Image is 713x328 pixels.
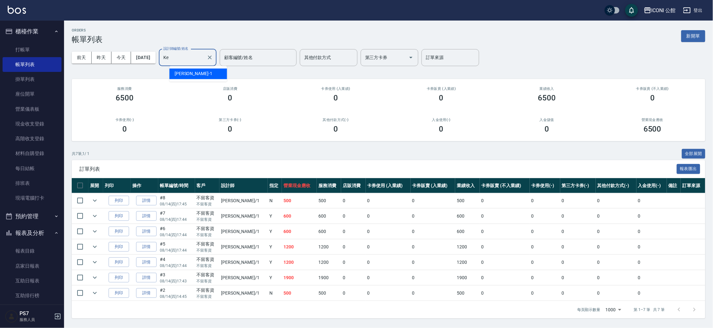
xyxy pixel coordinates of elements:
[282,286,317,301] td: 500
[3,191,61,205] a: 現場電腦打卡
[366,286,411,301] td: 0
[636,178,667,193] th: 入金使用(-)
[596,255,636,270] td: 0
[341,239,365,255] td: 0
[3,288,61,303] a: 互助排行榜
[411,193,455,208] td: 0
[681,30,705,42] button: 新開單
[3,42,61,57] a: 打帳單
[197,263,218,269] p: 不留客資
[158,224,195,239] td: #6
[3,131,61,146] a: 高階收支登錄
[228,93,233,102] h3: 0
[219,178,268,193] th: 設計師
[560,193,596,208] td: 0
[219,209,268,224] td: [PERSON_NAME] /1
[560,270,596,285] td: 0
[530,270,560,285] td: 0
[333,125,338,134] h3: 0
[560,239,596,255] td: 0
[109,288,129,298] button: 列印
[677,166,701,172] a: 報表匯出
[160,232,193,238] p: 08/14 (四) 17:44
[3,244,61,258] a: 報表目錄
[560,224,596,239] td: 0
[136,257,157,267] a: 詳情
[636,286,667,301] td: 0
[291,87,381,91] h2: 卡券使用 (入業績)
[197,241,218,247] div: 不留客資
[366,224,411,239] td: 0
[480,286,530,301] td: 0
[366,178,411,193] th: 卡券使用 (入業績)
[282,270,317,285] td: 1900
[268,224,282,239] td: Y
[197,194,218,201] div: 不留客資
[109,257,129,267] button: 列印
[530,255,560,270] td: 0
[3,146,61,161] a: 材料自購登錄
[596,286,636,301] td: 0
[341,178,365,193] th: 店販消費
[455,286,479,301] td: 500
[560,178,596,193] th: 第三方卡券(-)
[530,178,560,193] th: 卡券使用(-)
[480,193,530,208] td: 0
[643,125,661,134] h3: 6500
[3,208,61,225] button: 預約管理
[268,209,282,224] td: Y
[3,259,61,273] a: 店家日報表
[480,224,530,239] td: 0
[90,211,100,221] button: expand row
[677,164,701,174] button: 報表匯出
[411,224,455,239] td: 0
[411,209,455,224] td: 0
[219,270,268,285] td: [PERSON_NAME] /1
[131,178,158,193] th: 操作
[317,270,341,285] td: 1900
[160,247,193,253] p: 08/14 (四) 17:44
[268,286,282,301] td: N
[268,255,282,270] td: Y
[282,224,317,239] td: 600
[72,35,102,44] h3: 帳單列表
[197,272,218,278] div: 不留客資
[158,255,195,270] td: #4
[197,232,218,238] p: 不留客資
[3,176,61,191] a: 排班表
[3,225,61,241] button: 報表及分析
[3,273,61,288] a: 互助日報表
[282,255,317,270] td: 1200
[502,118,592,122] h2: 入金儲值
[530,209,560,224] td: 0
[72,28,102,32] h2: ORDERS
[530,224,560,239] td: 0
[603,301,624,318] div: 1000
[317,224,341,239] td: 600
[636,270,667,285] td: 0
[92,52,111,64] button: 昨天
[72,52,92,64] button: 前天
[90,227,100,236] button: expand row
[219,255,268,270] td: [PERSON_NAME] /1
[341,193,365,208] td: 0
[366,239,411,255] td: 0
[136,273,157,283] a: 詳情
[197,287,218,294] div: 不留客資
[317,255,341,270] td: 1200
[681,4,705,16] button: 登出
[109,196,129,206] button: 列印
[109,242,129,252] button: 列印
[185,87,275,91] h2: 店販消費
[282,178,317,193] th: 營業現金應收
[3,72,61,87] a: 掛單列表
[455,239,479,255] td: 1200
[103,178,131,193] th: 列印
[158,239,195,255] td: #5
[641,4,678,17] button: ICONI 公館
[90,257,100,267] button: expand row
[205,53,214,62] button: Clear
[160,278,193,284] p: 08/14 (四) 17:43
[197,210,218,217] div: 不留客資
[158,270,195,285] td: #3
